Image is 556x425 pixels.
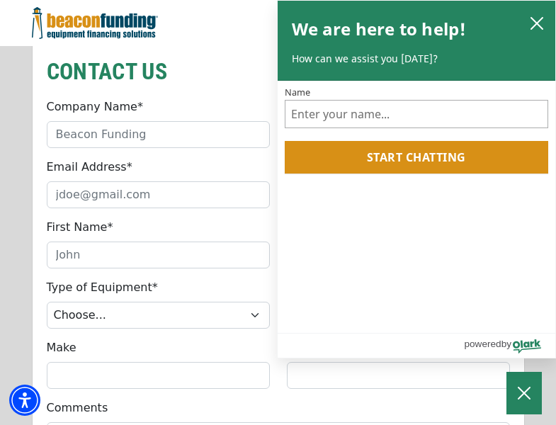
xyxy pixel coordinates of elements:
[47,121,270,148] input: Beacon Funding
[464,335,501,353] span: powered
[464,334,555,358] a: Powered by Olark
[292,52,542,66] p: How can we assist you [DATE]?
[285,88,549,97] label: Name
[285,141,549,174] button: Start chatting
[506,372,542,414] button: Close Chatbox
[9,385,40,416] div: Accessibility Menu
[47,181,270,208] input: jdoe@gmail.com
[47,219,113,236] label: First Name*
[501,335,511,353] span: by
[285,100,549,128] input: Name
[47,279,158,296] label: Type of Equipment*
[292,15,467,43] h2: We are here to help!
[47,98,143,115] label: Company Name*
[47,339,76,356] label: Make
[47,159,132,176] label: Email Address*
[526,13,548,33] button: close chatbox
[47,242,270,268] input: John
[47,399,108,416] label: Comments
[47,55,510,88] h2: CONTACT US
